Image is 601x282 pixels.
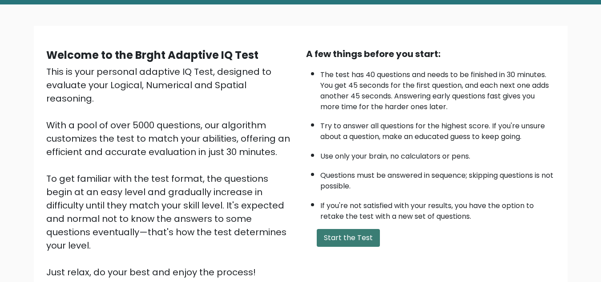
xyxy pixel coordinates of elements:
div: This is your personal adaptive IQ Test, designed to evaluate your Logical, Numerical and Spatial ... [46,65,295,279]
button: Start the Test [317,229,380,247]
b: Welcome to the Brght Adaptive IQ Test [46,48,258,62]
div: A few things before you start: [306,47,555,61]
li: Questions must be answered in sequence; skipping questions is not possible. [320,166,555,192]
li: The test has 40 questions and needs to be finished in 30 minutes. You get 45 seconds for the firs... [320,65,555,112]
li: If you're not satisfied with your results, you have the option to retake the test with a new set ... [320,196,555,222]
li: Use only your brain, no calculators or pens. [320,147,555,162]
li: Try to answer all questions for the highest score. If you're unsure about a question, make an edu... [320,116,555,142]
